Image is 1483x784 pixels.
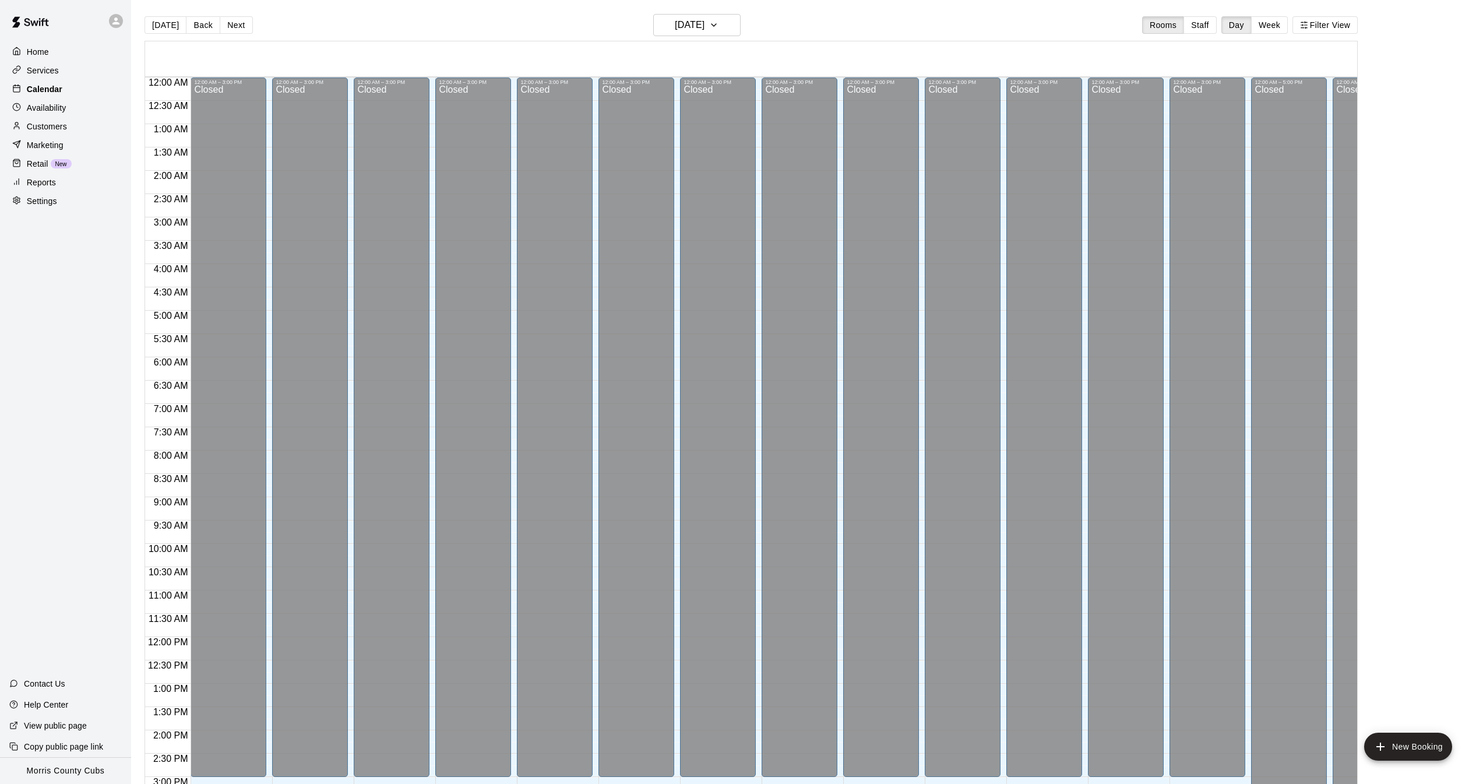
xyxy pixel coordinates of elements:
a: Customers [9,118,122,135]
p: Calendar [27,83,62,95]
button: add [1364,733,1452,761]
span: 4:00 AM [151,264,191,274]
a: Availability [9,99,122,117]
span: 6:30 AM [151,381,191,391]
p: Copy public page link [24,741,103,753]
p: Home [27,46,49,58]
div: 12:00 AM – 3:00 PM: Closed [843,78,919,777]
span: 10:30 AM [146,567,191,577]
span: 12:00 AM [146,78,191,87]
span: 5:00 AM [151,311,191,321]
div: 12:00 AM – 3:00 PM [928,79,997,85]
div: Closed [1173,85,1242,781]
a: Marketing [9,136,122,154]
div: 12:00 AM – 3:00 PM [520,79,589,85]
button: [DATE] [145,16,186,34]
p: Retail [27,158,48,170]
div: Closed [276,85,344,781]
div: Closed [765,85,834,781]
p: Reports [27,177,56,188]
div: 12:00 AM – 3:00 PM [194,79,263,85]
p: Availability [27,102,66,114]
p: Contact Us [24,678,65,690]
span: 4:30 AM [151,287,191,297]
a: Calendar [9,80,122,98]
div: 12:00 AM – 3:00 PM [1091,79,1160,85]
div: Closed [684,85,752,781]
span: 3:00 AM [151,217,191,227]
div: 12:00 AM – 3:00 PM [357,79,426,85]
div: 12:00 AM – 3:00 PM [439,79,508,85]
div: Closed [439,85,508,781]
div: Closed [357,85,426,781]
span: 12:30 AM [146,101,191,111]
span: 9:30 AM [151,521,191,530]
a: RetailNew [9,155,122,173]
div: Closed [847,85,915,781]
span: 1:30 PM [150,707,191,717]
h6: [DATE] [675,17,704,33]
div: 12:00 AM – 3:00 PM [276,79,344,85]
p: Services [27,65,59,76]
div: Closed [1091,85,1160,781]
span: 5:30 AM [151,334,191,344]
div: 12:00 AM – 5:00 PM [1336,79,1405,85]
div: 12:00 AM – 5:00 PM [1255,79,1323,85]
p: View public page [24,720,87,732]
span: New [51,161,72,167]
button: Back [186,16,220,34]
p: Settings [27,195,57,207]
button: Next [220,16,252,34]
span: 11:30 AM [146,614,191,624]
div: 12:00 AM – 3:00 PM [847,79,915,85]
div: 12:00 AM – 3:00 PM: Closed [1088,78,1164,777]
p: Customers [27,121,67,132]
p: Help Center [24,699,68,711]
div: 12:00 AM – 3:00 PM: Closed [1170,78,1245,777]
div: 12:00 AM – 3:00 PM: Closed [598,78,674,777]
div: 12:00 AM – 3:00 PM: Closed [517,78,593,777]
div: 12:00 AM – 3:00 PM: Closed [1006,78,1082,777]
div: 12:00 AM – 3:00 PM: Closed [354,78,429,777]
div: 12:00 AM – 3:00 PM: Closed [762,78,837,777]
div: 12:00 AM – 3:00 PM [765,79,834,85]
p: Marketing [27,139,64,151]
a: Reports [9,174,122,191]
a: Settings [9,192,122,210]
span: 8:00 AM [151,451,191,460]
button: Staff [1183,16,1217,34]
button: [DATE] [653,14,741,36]
span: 3:30 AM [151,241,191,251]
span: 2:30 PM [150,754,191,764]
a: Services [9,62,122,79]
span: 1:00 PM [150,684,191,694]
div: 12:00 AM – 3:00 PM: Closed [680,78,756,777]
span: 2:00 AM [151,171,191,181]
span: 10:00 AM [146,544,191,554]
div: Closed [1010,85,1079,781]
span: 7:30 AM [151,427,191,437]
div: 12:00 AM – 3:00 PM [684,79,752,85]
span: 1:30 AM [151,147,191,157]
span: 6:00 AM [151,357,191,367]
a: Home [9,43,122,61]
div: Closed [194,85,263,781]
span: 2:30 AM [151,194,191,204]
div: Closed [602,85,671,781]
button: Filter View [1292,16,1358,34]
span: 12:00 PM [145,637,191,647]
button: Day [1221,16,1252,34]
span: 1:00 AM [151,124,191,134]
p: Morris County Cubs [27,765,105,777]
div: Closed [520,85,589,781]
div: 12:00 AM – 3:00 PM: Closed [435,78,511,777]
div: 12:00 AM – 3:00 PM: Closed [191,78,266,777]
